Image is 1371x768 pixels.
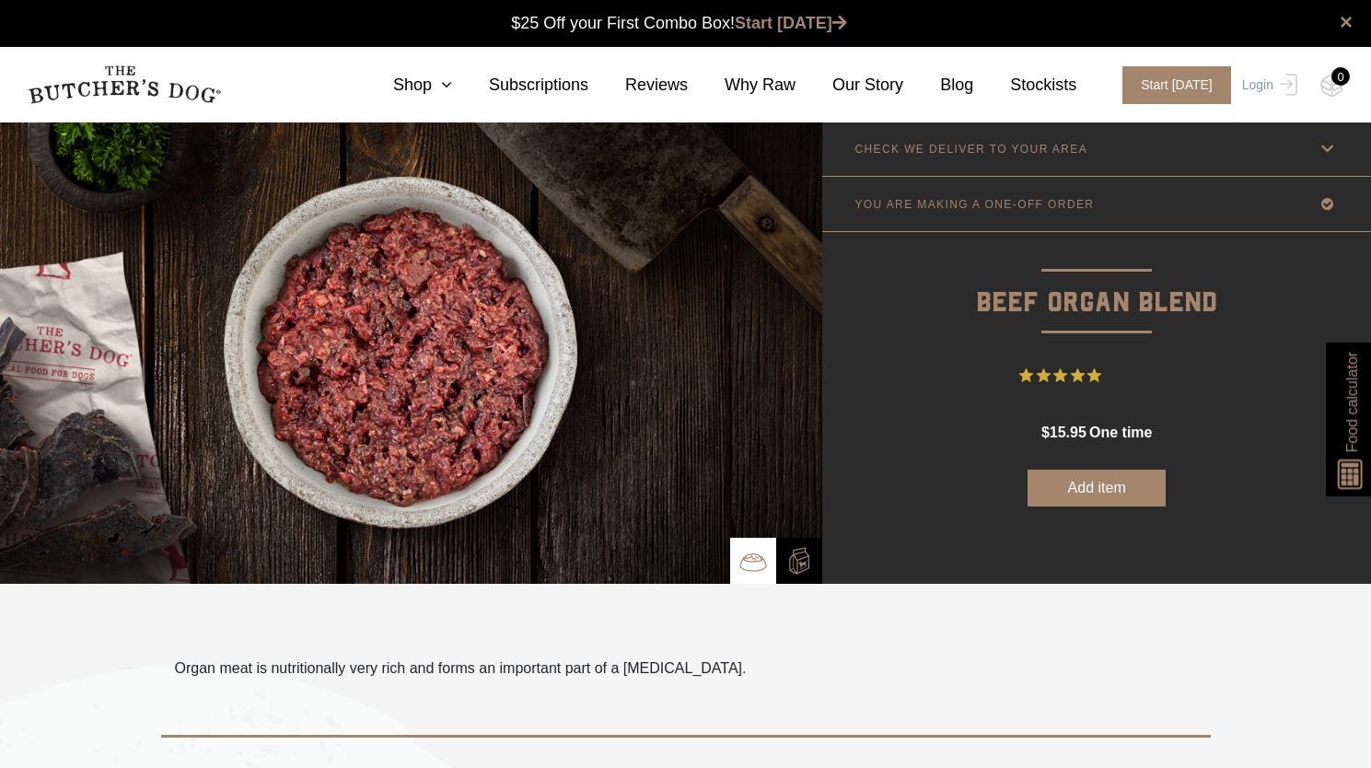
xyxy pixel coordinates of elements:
[739,548,767,576] img: TBD_Bowl.png
[1109,362,1174,390] span: 6 Reviews
[822,232,1371,325] p: Beef Organ Blend
[588,73,688,98] a: Reviews
[973,73,1076,98] a: Stockists
[822,177,1371,231] a: YOU ARE MAKING A ONE-OFF ORDER
[854,143,1087,156] p: CHECK WE DELIVER TO YOUR AREA
[175,657,747,680] p: Organ meat is nutritionally very rich and forms an important part of a [MEDICAL_DATA].
[1028,470,1166,506] button: Add item
[452,73,588,98] a: Subscriptions
[1104,66,1237,104] a: Start [DATE]
[1122,66,1231,104] span: Start [DATE]
[785,547,813,575] img: TBD_Build-A-Box-2.png
[735,14,847,32] a: Start [DATE]
[1320,74,1343,98] img: TBD_Cart-Empty.png
[796,73,903,98] a: Our Story
[1089,425,1152,440] span: one time
[1237,66,1297,104] a: Login
[1050,425,1086,440] span: 15.95
[822,122,1371,176] a: CHECK WE DELIVER TO YOUR AREA
[688,73,796,98] a: Why Raw
[356,73,452,98] a: Shop
[903,73,973,98] a: Blog
[1331,67,1350,86] div: 0
[1041,425,1050,440] span: $
[1340,11,1353,33] a: close
[1341,352,1363,452] span: Food calculator
[1019,362,1174,390] button: Rated 5 out of 5 stars from 6 reviews. Jump to reviews.
[854,198,1094,211] p: YOU ARE MAKING A ONE-OFF ORDER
